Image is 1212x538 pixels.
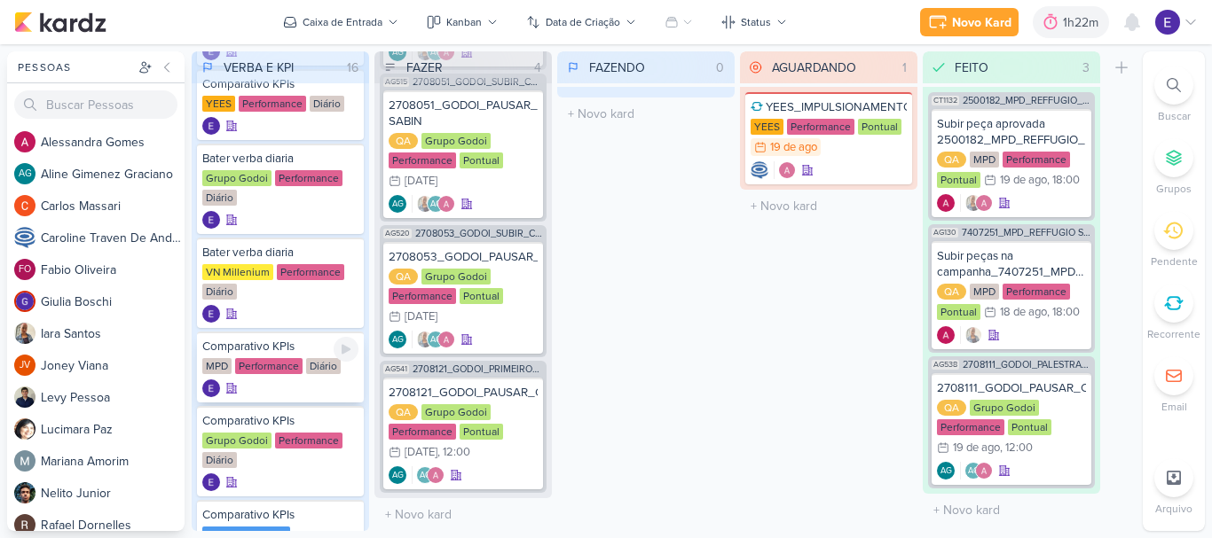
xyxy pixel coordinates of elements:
p: AG [392,472,404,480]
p: AG [420,472,431,480]
img: Iara Santos [964,326,982,344]
div: Bater verba diaria [202,151,358,167]
img: Levy Pessoa [14,386,35,408]
img: Iara Santos [14,323,35,344]
div: Aline Gimenez Graciano [389,331,406,348]
div: Diário [306,358,341,374]
div: 2708111_GODOI_PAUSAR_CAMPANHA_PALESTRA_VITAL [937,380,1086,396]
p: AG [430,200,442,209]
div: Performance [277,264,344,280]
div: QA [389,133,418,149]
span: 2708053_GODOI_SUBIR_CONTEUDO_SOCIAL_EM_PERFORMANCE_VITAL [415,229,543,238]
div: Diário [310,96,344,112]
img: Iara Santos [964,194,982,212]
img: Iara Santos [416,331,434,348]
div: 1 [895,58,914,77]
div: MPD [970,152,999,168]
div: Performance [389,152,456,168]
p: Email [1161,399,1187,415]
div: L e v y P e s s o a [41,388,185,407]
div: Grupo Godoi [202,433,272,448]
div: A l e s s a n d r a G o m e s [41,133,185,152]
input: Buscar Pessoas [14,90,177,119]
div: 2708051_GODOI_PAUSAR_ANUNCIO_AB SABIN [389,97,538,129]
div: Criador(a): Eduardo Quaresma [202,117,220,135]
div: Grupo Godoi [421,404,491,420]
div: Grupo Godoi [202,170,272,186]
div: QA [937,284,966,300]
div: Criador(a): Aline Gimenez Graciano [937,462,955,480]
p: FO [19,265,31,275]
span: AG520 [383,229,412,238]
div: Colaboradores: Iara Santos, Aline Gimenez Graciano, Alessandra Gomes [412,331,455,348]
img: Eduardo Quaresma [202,473,220,491]
button: Novo Kard [920,8,1019,36]
div: Pessoas [14,59,135,75]
img: Alessandra Gomes [427,466,445,484]
div: [DATE] [405,175,437,187]
div: Comparativo KPIs [202,413,358,429]
img: Eduardo Quaresma [202,211,220,229]
input: + Novo kard [926,497,1097,523]
div: Performance [239,96,306,112]
div: Criador(a): Alessandra Gomes [937,326,955,344]
div: Criador(a): Eduardo Quaresma [202,379,220,397]
span: AG130 [932,228,958,238]
input: + Novo kard [378,502,548,527]
div: , 12:00 [437,447,470,458]
div: Aline Gimenez Graciano [389,466,406,484]
span: AG541 [383,364,409,374]
div: Pontual [1008,419,1051,435]
div: 18 de ago [1000,307,1047,318]
div: Performance [1003,284,1070,300]
p: Recorrente [1147,326,1200,342]
p: AG [392,200,404,209]
div: Aline Gimenez Graciano [14,163,35,184]
div: M a r i a n a A m o r i m [41,452,185,471]
div: A l i n e G i m e n e z G r a c i a n o [41,165,185,183]
span: 2500182_MPD_REFFUGIO_DESDOBRAMENTO_CRIATIVOS_V3 [963,96,1091,105]
div: 16 [340,58,366,77]
div: Colaboradores: Aline Gimenez Graciano, Alessandra Gomes [960,462,993,480]
p: Pendente [1151,253,1198,269]
div: Colaboradores: Iara Santos, Alessandra Gomes [960,194,993,212]
p: Grupos [1156,181,1192,197]
div: Performance [389,288,456,304]
div: Subir peças na campanha_7407251_MPD_REFFUGIO SMART_CAMPANHA INVESTIDORES [937,248,1086,280]
div: Pontual [460,152,503,168]
div: Performance [389,424,456,440]
img: Alessandra Gomes [778,161,796,179]
div: Criador(a): Caroline Traven De Andrade [751,161,768,179]
div: Comparativo KPIs [202,507,358,523]
div: QA [937,400,966,416]
li: Ctrl + F [1143,66,1205,124]
div: Aline Gimenez Graciano [427,331,445,348]
div: QA [389,404,418,420]
div: Grupo Godoi [421,133,491,149]
div: [DATE] [405,311,437,323]
div: Criador(a): Alessandra Gomes [937,194,955,212]
div: Criador(a): Eduardo Quaresma [202,473,220,491]
div: Pontual [460,288,503,304]
div: G i u l i a B o s c h i [41,292,185,311]
img: Iara Santos [416,195,434,213]
img: Alessandra Gomes [937,326,955,344]
div: MPD [970,284,999,300]
p: Arquivo [1155,501,1192,517]
img: Eduardo Quaresma [1155,10,1180,35]
div: Ligar relógio [334,337,358,362]
div: Diário [202,190,237,206]
span: 2708121_GODOI_PRIMEIRO_LUGAR_ENEM_VITAL [413,364,543,374]
span: 2708111_GODOI_PALESTRA_VITAL [963,360,1091,370]
p: AG [430,336,442,345]
img: Nelito Junior [14,482,35,503]
div: Performance [937,419,1004,435]
img: Mariana Amorim [14,450,35,472]
div: 3 [1075,58,1097,77]
img: Alessandra Gomes [975,194,993,212]
div: Criador(a): Eduardo Quaresma [202,211,220,229]
div: , 18:00 [1047,175,1080,186]
div: 0 [709,58,731,77]
img: Caroline Traven De Andrade [14,227,35,248]
p: AG [968,467,980,476]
